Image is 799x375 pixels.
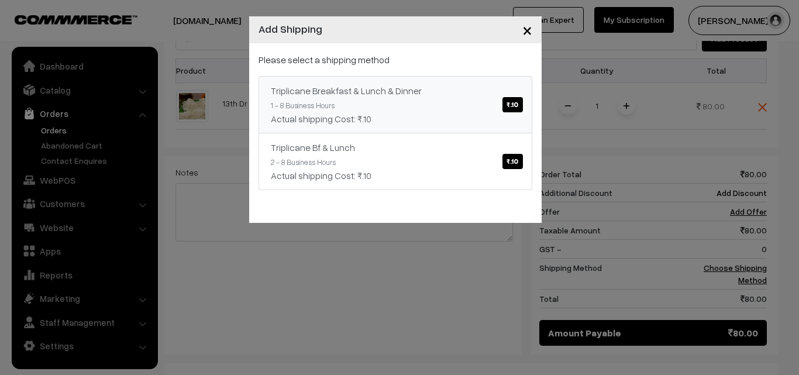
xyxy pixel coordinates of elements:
[271,101,335,110] small: 1 - 8 Business Hours
[513,12,542,48] button: Close
[502,154,522,169] span: ₹.10
[271,168,520,183] div: Actual shipping Cost: ₹.10
[271,84,520,98] div: Triplicane Breakfast & Lunch & Dinner
[259,133,532,190] a: Triplicane Bf & Lunch₹.10 2 - 8 Business HoursActual shipping Cost: ₹.10
[259,76,532,133] a: Triplicane Breakfast & Lunch & Dinner₹.10 1 - 8 Business HoursActual shipping Cost: ₹.10
[271,112,520,126] div: Actual shipping Cost: ₹.10
[271,157,336,167] small: 2 - 8 Business Hours
[271,140,520,154] div: Triplicane Bf & Lunch
[259,53,532,67] p: Please select a shipping method
[522,19,532,40] span: ×
[259,21,322,37] h4: Add Shipping
[502,97,522,112] span: ₹.10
